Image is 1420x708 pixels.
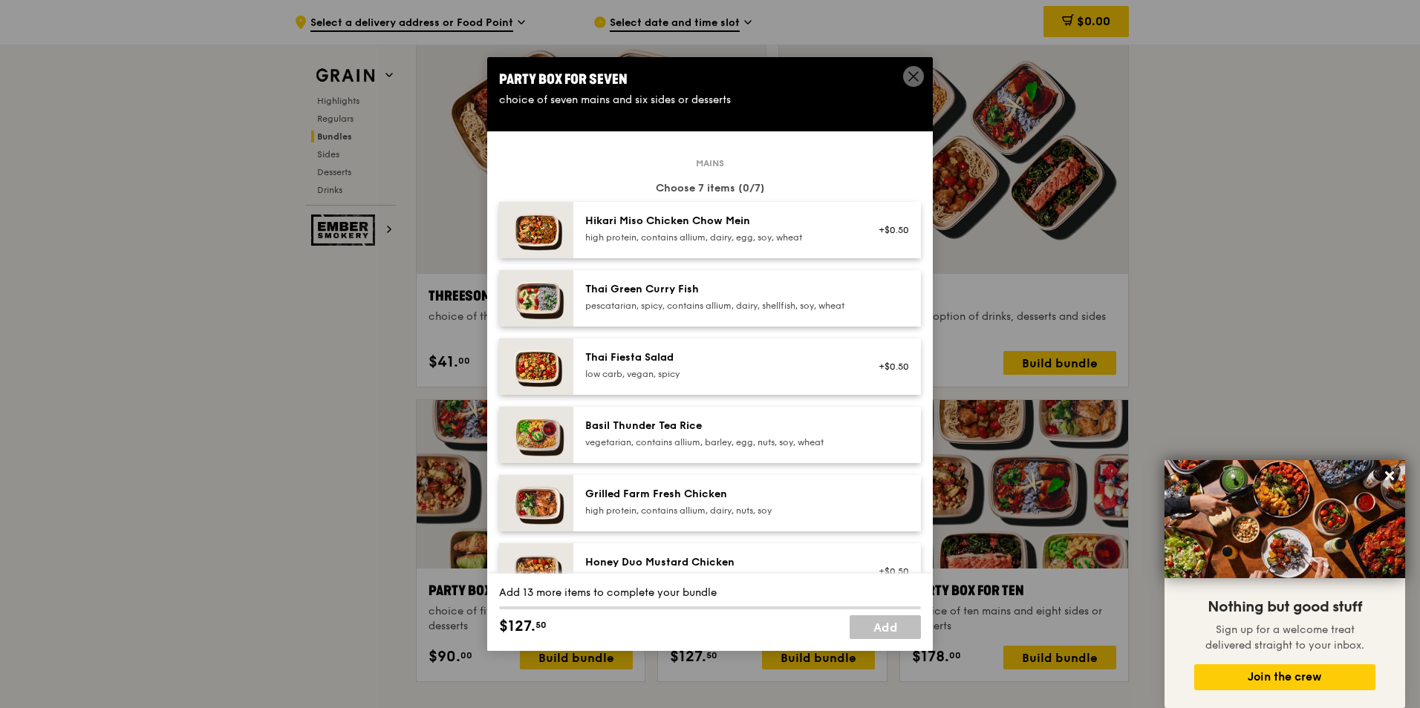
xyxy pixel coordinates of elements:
[850,615,921,639] a: Add
[499,543,573,600] img: daily_normal_Honey_Duo_Mustard_Chicken__Horizontal_.jpg
[499,407,573,463] img: daily_normal_HORZ-Basil-Thunder-Tea-Rice.jpg
[585,300,852,312] div: pescatarian, spicy, contains allium, dairy, shellfish, soy, wheat
[499,615,535,637] span: $127.
[499,202,573,258] img: daily_normal_Hikari_Miso_Chicken_Chow_Mein__Horizontal_.jpg
[499,586,921,600] div: Add 13 more items to complete your bundle
[1378,464,1401,488] button: Close
[1208,598,1362,616] span: Nothing but good stuff
[585,368,852,380] div: low carb, vegan, spicy
[690,157,730,169] span: Mains
[585,505,852,517] div: high protein, contains allium, dairy, nuts, soy
[585,232,852,243] div: high protein, contains allium, dairy, egg, soy, wheat
[499,338,573,395] img: daily_normal_Thai_Fiesta_Salad__Horizontal_.jpg
[1194,664,1375,690] button: Join the crew
[585,573,852,585] div: high protein, contains allium, soy, wheat
[499,93,921,108] div: choice of seven mains and six sides or desserts
[585,436,852,448] div: vegetarian, contains allium, barley, egg, nuts, soy, wheat
[585,214,852,229] div: Hikari Miso Chicken Chow Mein
[870,224,909,236] div: +$0.50
[870,361,909,373] div: +$0.50
[1205,623,1364,652] span: Sign up for a welcome treat delivered straight to your inbox.
[499,181,921,196] div: Choose 7 items (0/7)
[585,282,852,297] div: Thai Green Curry Fish
[499,475,573,531] img: daily_normal_HORZ-Grilled-Farm-Fresh-Chicken.jpg
[499,270,573,327] img: daily_normal_HORZ-Thai-Green-Curry-Fish.jpg
[870,566,909,577] div: +$0.50
[585,487,852,502] div: Grilled Farm Fresh Chicken
[1165,460,1405,578] img: DSC07876-Edit02-Large.jpeg
[585,419,852,433] div: Basil Thunder Tea Rice
[585,350,852,365] div: Thai Fiesta Salad
[499,69,921,90] div: Party Box for Seven
[585,555,852,570] div: Honey Duo Mustard Chicken
[535,619,547,631] span: 50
